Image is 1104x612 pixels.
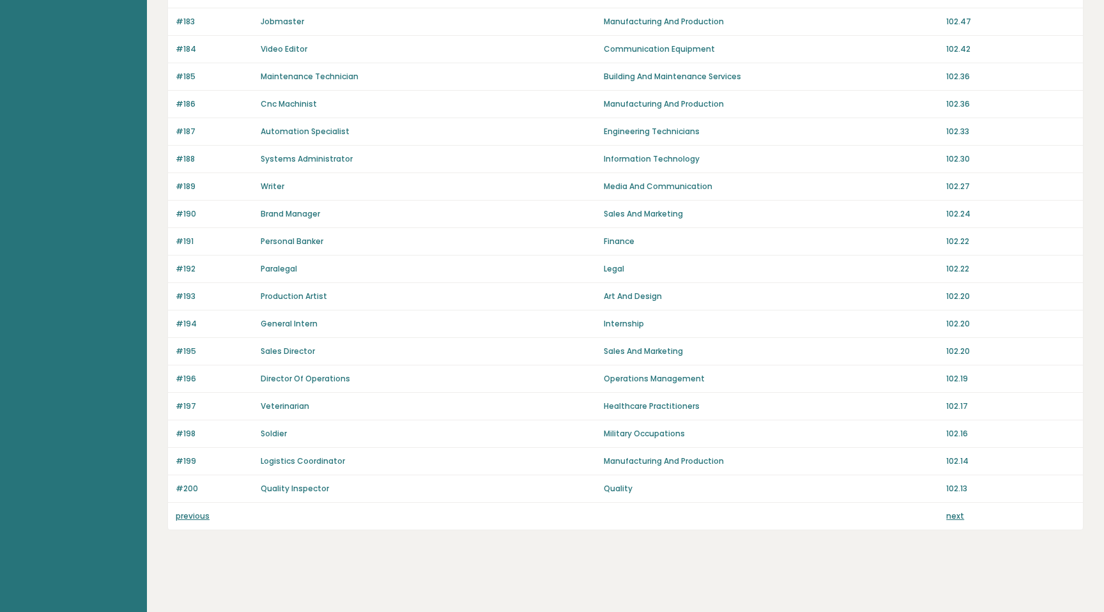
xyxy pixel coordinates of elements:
[946,263,1075,275] p: 102.22
[261,43,307,54] a: Video Editor
[604,428,939,440] p: Military Occupations
[261,401,309,411] a: Veterinarian
[261,263,297,274] a: Paralegal
[946,373,1075,385] p: 102.19
[946,208,1075,220] p: 102.24
[604,16,939,27] p: Manufacturing And Production
[176,291,253,302] p: #193
[176,510,210,521] a: previous
[261,71,358,82] a: Maintenance Technician
[261,318,318,329] a: General Intern
[946,401,1075,412] p: 102.17
[261,483,329,494] a: Quality Inspector
[946,71,1075,82] p: 102.36
[946,126,1075,137] p: 102.33
[604,71,939,82] p: Building And Maintenance Services
[604,318,939,330] p: Internship
[946,483,1075,494] p: 102.13
[176,208,253,220] p: #190
[176,16,253,27] p: #183
[946,43,1075,55] p: 102.42
[946,153,1075,165] p: 102.30
[261,346,315,356] a: Sales Director
[176,153,253,165] p: #188
[261,373,350,384] a: Director Of Operations
[604,455,939,467] p: Manufacturing And Production
[604,483,939,494] p: Quality
[261,153,353,164] a: Systems Administrator
[176,373,253,385] p: #196
[176,181,253,192] p: #189
[946,346,1075,357] p: 102.20
[946,318,1075,330] p: 102.20
[261,236,323,247] a: Personal Banker
[604,346,939,357] p: Sales And Marketing
[604,373,939,385] p: Operations Management
[604,153,939,165] p: Information Technology
[261,291,327,302] a: Production Artist
[946,455,1075,467] p: 102.14
[261,181,284,192] a: Writer
[176,428,253,440] p: #198
[604,236,939,247] p: Finance
[946,16,1075,27] p: 102.47
[261,98,317,109] a: Cnc Machinist
[176,236,253,247] p: #191
[946,291,1075,302] p: 102.20
[261,208,320,219] a: Brand Manager
[176,263,253,275] p: #192
[176,401,253,412] p: #197
[946,98,1075,110] p: 102.36
[946,181,1075,192] p: 102.27
[261,455,345,466] a: Logistics Coordinator
[176,98,253,110] p: #186
[176,483,253,494] p: #200
[946,510,964,521] a: next
[176,43,253,55] p: #184
[604,181,939,192] p: Media And Communication
[604,98,939,110] p: Manufacturing And Production
[261,126,349,137] a: Automation Specialist
[261,16,304,27] a: Jobmaster
[176,71,253,82] p: #185
[604,126,939,137] p: Engineering Technicians
[604,263,939,275] p: Legal
[176,455,253,467] p: #199
[604,401,939,412] p: Healthcare Practitioners
[946,428,1075,440] p: 102.16
[604,291,939,302] p: Art And Design
[176,126,253,137] p: #187
[176,318,253,330] p: #194
[176,346,253,357] p: #195
[261,428,287,439] a: Soldier
[604,43,939,55] p: Communication Equipment
[946,236,1075,247] p: 102.22
[604,208,939,220] p: Sales And Marketing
